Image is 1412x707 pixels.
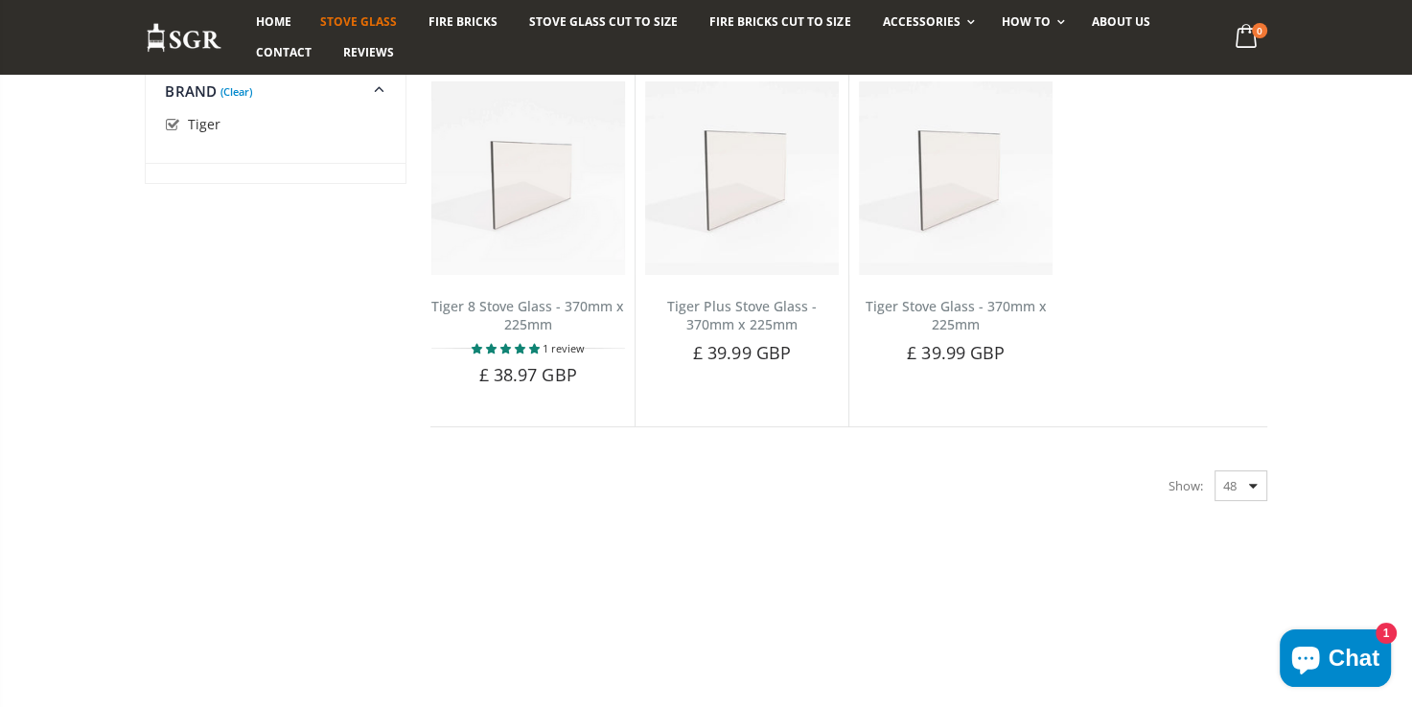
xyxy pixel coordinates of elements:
[866,297,1047,333] a: Tiger Stove Glass - 370mm x 225mm
[1227,19,1266,57] a: 0
[242,7,306,37] a: Home
[256,44,312,60] span: Contact
[859,81,1053,275] img: Tiger Stove Glass
[320,13,397,30] span: Stove Glass
[329,37,408,68] a: Reviews
[907,341,1005,364] span: £ 39.99 GBP
[868,7,984,37] a: Accessories
[414,7,512,37] a: Fire Bricks
[882,13,960,30] span: Accessories
[343,44,394,60] span: Reviews
[1092,13,1150,30] span: About us
[165,81,217,101] span: Brand
[256,13,291,30] span: Home
[188,115,220,133] span: Tiger
[146,22,222,54] img: Stove Glass Replacement
[431,81,625,275] img: Tiger 8 Stove Glass
[431,297,624,333] a: Tiger 8 Stove Glass - 370mm x 225mm
[472,341,543,355] span: 5.00 stars
[695,7,865,37] a: Fire Bricks Cut To Size
[543,341,585,355] span: 1 review
[1077,7,1165,37] a: About us
[987,7,1075,37] a: How To
[1169,470,1203,501] span: Show:
[693,341,791,364] span: £ 39.99 GBP
[428,13,498,30] span: Fire Bricks
[515,7,692,37] a: Stove Glass Cut To Size
[529,13,678,30] span: Stove Glass Cut To Size
[645,81,839,275] img: Tiger Plus Stove Glass
[306,7,411,37] a: Stove Glass
[242,37,326,68] a: Contact
[479,363,577,386] span: £ 38.97 GBP
[709,13,850,30] span: Fire Bricks Cut To Size
[1274,629,1397,692] inbox-online-store-chat: Shopify online store chat
[667,297,817,333] a: Tiger Plus Stove Glass - 370mm x 225mm
[1002,13,1051,30] span: How To
[1252,23,1267,38] span: 0
[220,89,252,94] a: (Clear)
